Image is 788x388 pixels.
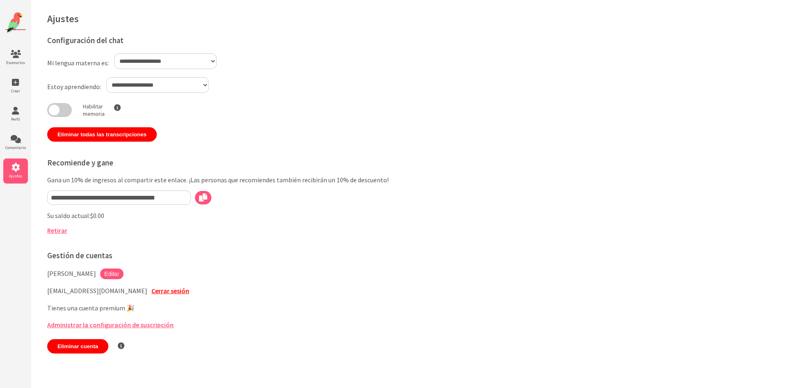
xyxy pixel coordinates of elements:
font: Gestión de cuentas [47,251,112,260]
font: Ajustes [9,173,22,179]
font: Escenarios [6,60,25,65]
font: Editar [104,271,119,277]
font: Recomiende y gane [47,158,113,168]
font: Eliminar todas las transcripciones [57,131,147,138]
font: Perfil [11,117,20,122]
font: [PERSON_NAME] [47,269,96,278]
font: Configuración del chat [47,36,124,45]
font: Comentario [5,145,26,150]
font: [EMAIL_ADDRESS][DOMAIN_NAME] [47,287,147,295]
font: Habilitar memoria [83,103,105,117]
font: Gana un 10% de ingresos al compartir este enlace. ¡Las personas que recomiendes también recibirán... [47,176,389,184]
font: Eliminar cuenta [57,343,98,349]
font: $0.00 [90,211,104,220]
a: Cerrar sesión [151,287,189,295]
button: Editar [100,269,124,279]
font: Su saldo actual: [47,211,90,220]
font: Estoy aprendiendo: [47,83,101,91]
button: Eliminar cuenta [47,339,108,354]
button: Eliminar todas las transcripciones [47,127,157,142]
font: Mi lengua materna es: [47,59,109,67]
a: Administrar la configuración de suscripción [47,321,174,329]
img: Logotipo del sitio web [5,12,26,33]
font: Ajustes [47,12,79,25]
font: Tienes una cuenta premium 🎉 [47,304,135,312]
font: Crear [11,88,20,94]
a: Retirar [47,226,67,234]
